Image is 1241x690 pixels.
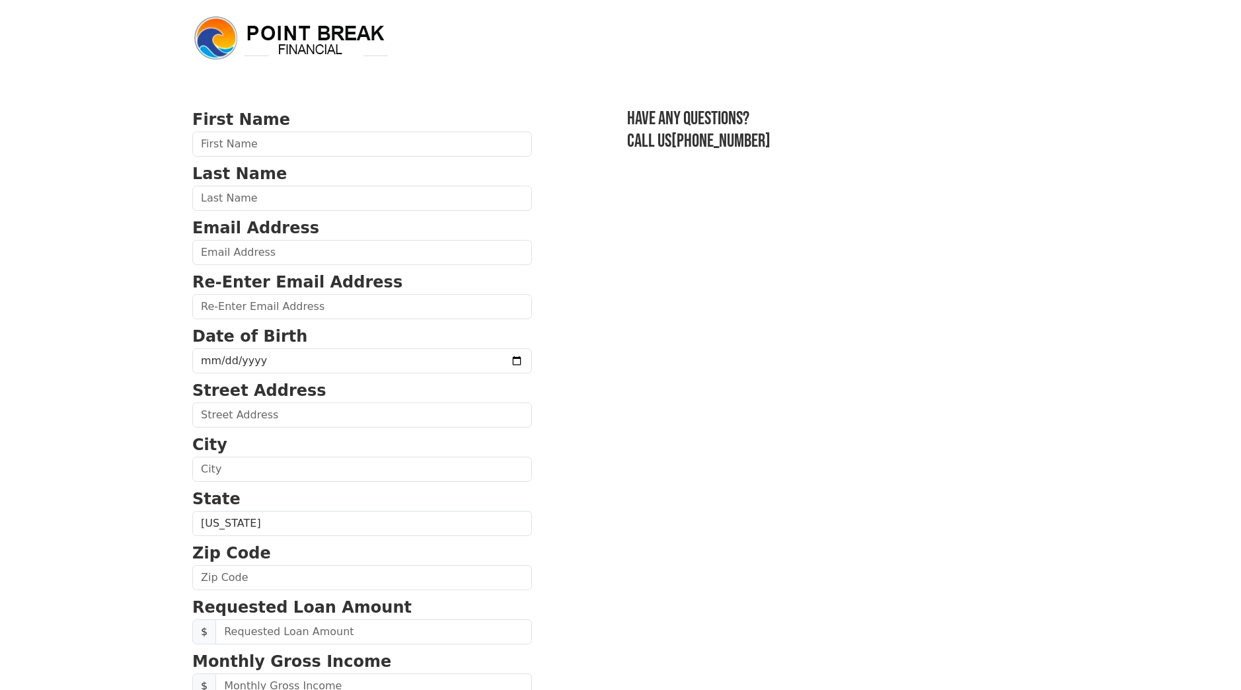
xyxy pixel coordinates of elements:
[215,619,532,644] input: Requested Loan Amount
[192,650,532,673] p: Monthly Gross Income
[192,544,271,562] strong: Zip Code
[192,219,319,237] strong: Email Address
[671,130,771,152] a: [PHONE_NUMBER]
[192,132,532,157] input: First Name
[192,165,287,183] strong: Last Name
[192,619,216,644] span: $
[192,436,227,454] strong: City
[192,565,532,590] input: Zip Code
[627,108,1049,130] h3: Have any questions?
[192,402,532,428] input: Street Address
[192,15,391,62] img: logo.png
[192,110,290,129] strong: First Name
[192,273,402,291] strong: Re-Enter Email Address
[192,598,412,617] strong: Requested Loan Amount
[192,294,532,319] input: Re-Enter Email Address
[192,381,326,400] strong: Street Address
[627,130,1049,153] h3: Call us
[192,327,307,346] strong: Date of Birth
[192,240,532,265] input: Email Address
[192,490,241,508] strong: State
[192,457,532,482] input: City
[192,186,532,211] input: Last Name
